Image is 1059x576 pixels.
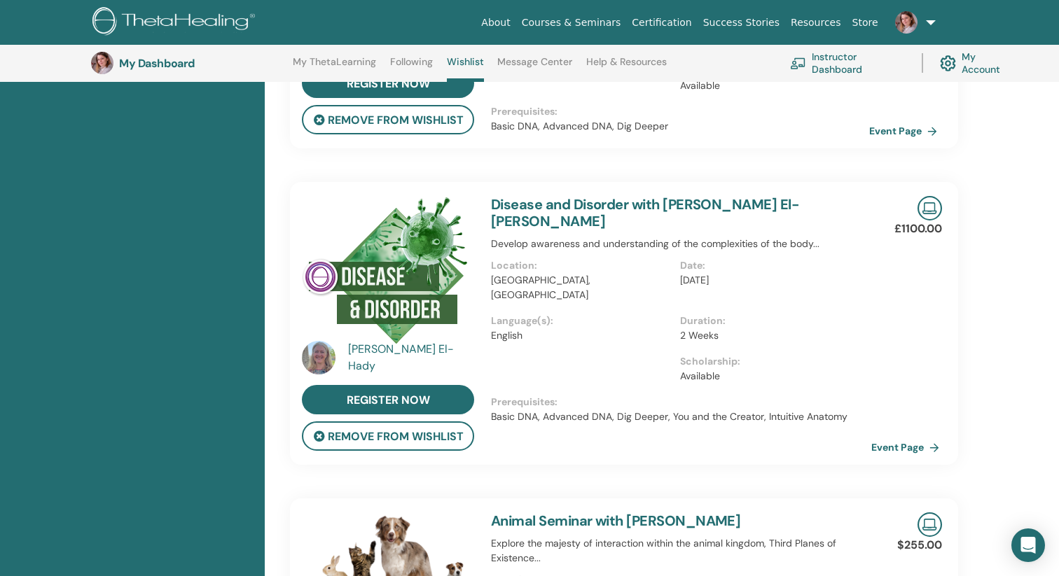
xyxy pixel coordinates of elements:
p: Available [680,369,861,384]
a: register now [302,385,474,414]
a: My ThetaLearning [293,56,376,78]
a: About [476,10,515,36]
a: Success Stories [698,10,785,36]
p: £1100.00 [894,220,942,237]
img: default.jpg [895,11,918,34]
div: Open Intercom Messenger [1011,528,1045,562]
h3: My Dashboard [119,57,259,70]
a: Message Center [497,56,572,78]
a: Help & Resources [586,56,667,78]
p: Prerequisites : [491,104,869,119]
button: remove from wishlist [302,421,474,451]
a: Courses & Seminars [516,10,627,36]
p: Language(s) : [491,314,672,328]
a: Store [847,10,884,36]
a: [PERSON_NAME] El-Hady [348,341,478,374]
p: 2 Weeks [680,328,861,343]
a: My Account [940,48,1014,78]
img: default.jpg [91,52,113,74]
img: chalkboard-teacher.svg [790,57,806,69]
p: [DATE] [680,273,861,288]
p: Scholarship : [680,354,861,369]
a: Wishlist [447,56,484,82]
p: [GEOGRAPHIC_DATA], [GEOGRAPHIC_DATA] [491,273,672,302]
p: Explore the majesty of interaction within the animal kingdom, Third Planes of Existence... [491,536,869,566]
a: Instructor Dashboard [790,48,905,78]
a: Event Page [871,437,945,458]
a: Animal Seminar with [PERSON_NAME] [491,512,740,530]
img: Live Online Seminar [918,512,942,537]
span: register now [347,393,430,407]
img: logo.png [92,7,260,38]
p: Duration : [680,314,861,328]
a: Certification [626,10,697,36]
button: remove from wishlist [302,105,474,134]
a: register now [302,69,474,98]
img: cog.svg [940,52,956,75]
p: Available [680,78,861,93]
a: Disease and Disorder with [PERSON_NAME] El-[PERSON_NAME] [491,195,799,230]
a: Resources [785,10,847,36]
img: Disease and Disorder [302,196,469,345]
img: Live Online Seminar [918,196,942,220]
p: Prerequisites : [491,395,869,409]
p: Basic DNA, Advanced DNA, Dig Deeper, You and the Creator, Intuitive Anatomy [491,409,869,424]
a: Following [390,56,433,78]
p: Location : [491,258,672,273]
p: English [491,328,672,343]
p: Develop awareness and understanding of the complexities of the body... [491,237,869,251]
p: Basic DNA, Advanced DNA, Dig Deeper [491,119,869,134]
span: register now [347,76,430,91]
p: Date : [680,258,861,273]
a: Event Page [869,120,943,141]
img: default.jpg [302,341,335,374]
p: $255.00 [897,537,942,554]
